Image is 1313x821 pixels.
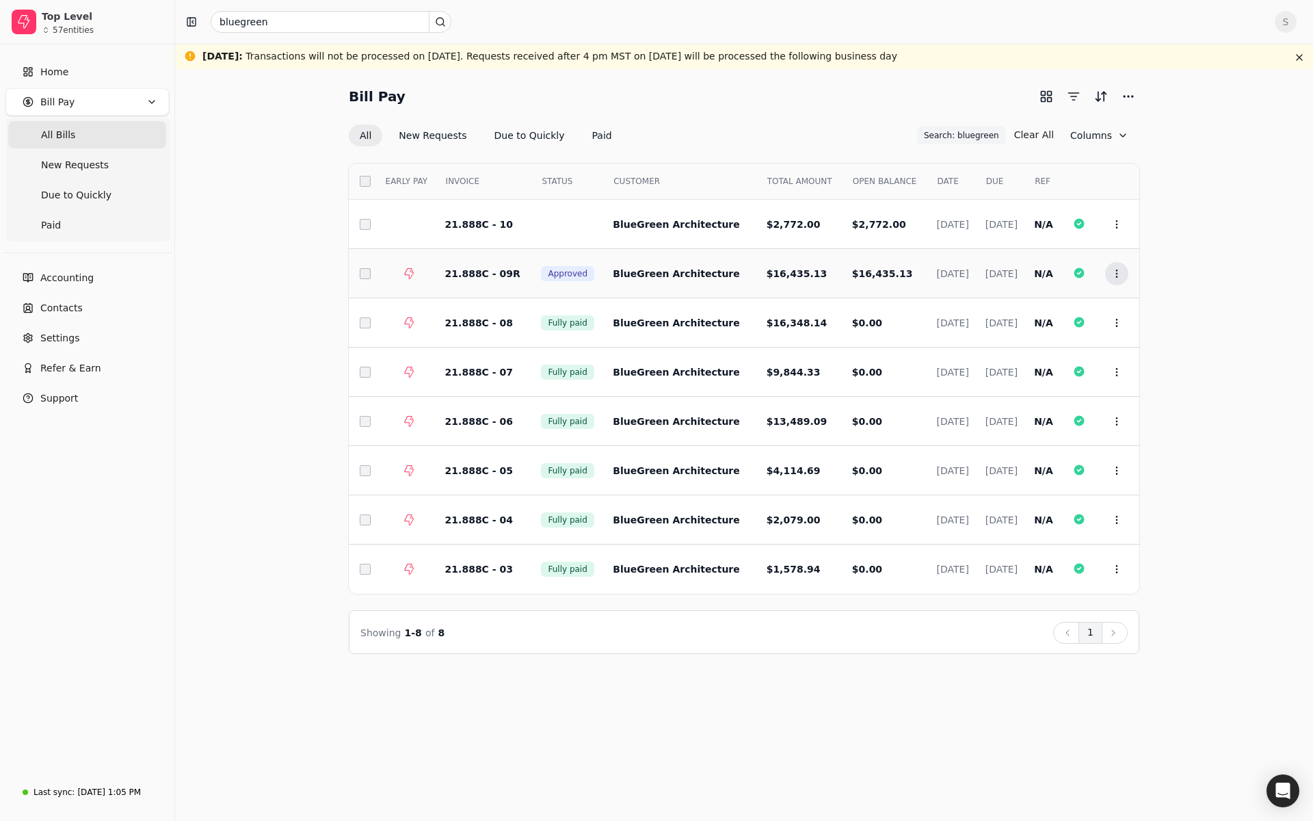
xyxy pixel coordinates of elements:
button: Sort [1090,86,1112,107]
button: All [349,125,382,146]
a: New Requests [8,151,166,179]
button: Column visibility settings [1059,125,1139,146]
span: BlueGreen Architecture [613,465,740,476]
span: 8 [438,627,445,638]
button: 1 [1078,622,1102,644]
button: Bill Pay [5,88,169,116]
span: N/A [1034,416,1053,427]
a: Paid [8,211,166,239]
span: BlueGreen Architecture [613,564,740,575]
span: BlueGreen Architecture [613,416,740,427]
span: $1,578.94 [767,564,821,575]
span: OPEN BALANCE [853,175,917,187]
span: Accounting [40,271,94,285]
span: N/A [1034,367,1053,378]
span: [DATE] [985,219,1018,230]
span: $0.00 [852,416,882,427]
button: Refer & Earn [5,354,169,382]
span: $16,435.13 [852,268,913,279]
span: [DATE] [937,367,969,378]
span: N/A [1034,219,1053,230]
span: TOTAL AMOUNT [767,175,832,187]
a: Home [5,58,169,86]
span: [DATE] [985,465,1018,476]
span: Showing [360,627,401,638]
div: Transactions will not be processed on [DATE]. Requests received after 4 pm MST on [DATE] will be ... [202,49,897,64]
button: Due to Quickly [483,125,576,146]
span: New Requests [41,158,109,172]
button: S [1275,11,1297,33]
span: Search: bluegreen [924,129,999,142]
span: $9,844.33 [767,367,821,378]
span: $2,772.00 [852,219,906,230]
span: N/A [1034,268,1053,279]
span: Paid [41,218,61,233]
div: [DATE] 1:05 PM [77,786,141,798]
div: Last sync: [34,786,75,798]
span: Fully paid [548,415,587,428]
span: [DATE] [985,416,1018,427]
button: Search: bluegreen [917,127,1006,144]
span: [DATE] [937,317,969,328]
span: STATUS [542,175,572,187]
span: BlueGreen Architecture [613,268,740,279]
span: BlueGreen Architecture [613,367,740,378]
span: $2,079.00 [767,514,821,525]
span: Fully paid [548,465,587,477]
span: 1 - 8 [405,627,422,638]
span: N/A [1034,317,1053,328]
span: $0.00 [852,465,882,476]
span: 21.888C - 05 [445,465,513,476]
span: N/A [1034,465,1053,476]
span: $13,489.09 [767,416,827,427]
span: BlueGreen Architecture [613,514,740,525]
span: Contacts [40,301,83,315]
span: of [425,627,435,638]
span: Bill Pay [40,95,75,109]
span: $0.00 [852,564,882,575]
span: [DATE] [985,317,1018,328]
button: New Requests [388,125,477,146]
span: [DATE] [937,416,969,427]
span: [DATE] [985,564,1018,575]
button: More [1117,86,1139,107]
span: Fully paid [548,366,587,378]
a: Accounting [5,264,169,291]
span: $0.00 [852,317,882,328]
span: N/A [1034,564,1053,575]
div: 57 entities [53,26,94,34]
span: $16,435.13 [767,268,827,279]
span: BlueGreen Architecture [613,317,740,328]
span: DUE [986,175,1004,187]
span: EARLY PAY [386,175,427,187]
span: INVOICE [446,175,479,187]
span: All Bills [41,128,75,142]
span: $4,114.69 [767,465,821,476]
span: Support [40,391,78,406]
span: $0.00 [852,514,882,525]
a: Contacts [5,294,169,322]
a: Due to Quickly [8,181,166,209]
span: Refer & Earn [40,361,101,376]
span: $16,348.14 [767,317,827,328]
span: REF [1035,175,1050,187]
a: Last sync:[DATE] 1:05 PM [5,780,169,805]
span: [DATE] [937,465,969,476]
div: Invoice filter options [349,125,623,146]
span: Fully paid [548,563,587,575]
span: Settings [40,331,79,346]
span: Approved [548,268,587,280]
div: Open Intercom Messenger [1266,774,1299,807]
span: CUSTOMER [613,175,660,187]
button: Clear All [1014,124,1054,146]
span: [DATE] [937,268,969,279]
span: 21.888C - 03 [445,564,513,575]
span: DATE [938,175,959,187]
span: BlueGreen Architecture [613,219,740,230]
span: 21.888C - 08 [445,317,513,328]
span: Fully paid [548,514,587,526]
div: Top Level [42,10,163,23]
span: Due to Quickly [41,188,111,203]
span: [DATE] [937,564,969,575]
